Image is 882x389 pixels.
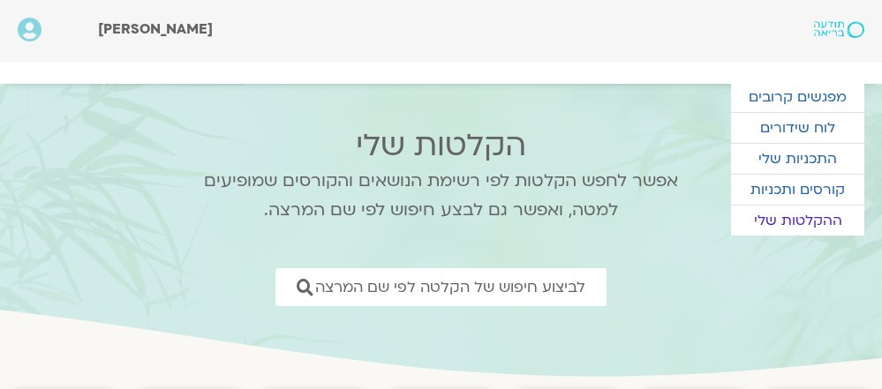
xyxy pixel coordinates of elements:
span: לביצוע חיפוש של הקלטה לפי שם המרצה [315,279,585,295]
p: אפשר לחפש הקלטות לפי רשימת הנושאים והקורסים שמופיעים למטה, ואפשר גם לבצע חיפוש לפי שם המרצה. [181,167,702,225]
a: מפגשים קרובים [731,82,864,112]
a: לוח שידורים [731,113,864,143]
h2: הקלטות שלי [181,128,702,163]
a: התכניות שלי [731,144,864,174]
a: לביצוע חיפוש של הקלטה לפי שם המרצה [275,268,607,306]
span: [PERSON_NAME] [98,19,213,39]
a: קורסים ותכניות [731,175,864,205]
a: ההקלטות שלי [731,206,864,236]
